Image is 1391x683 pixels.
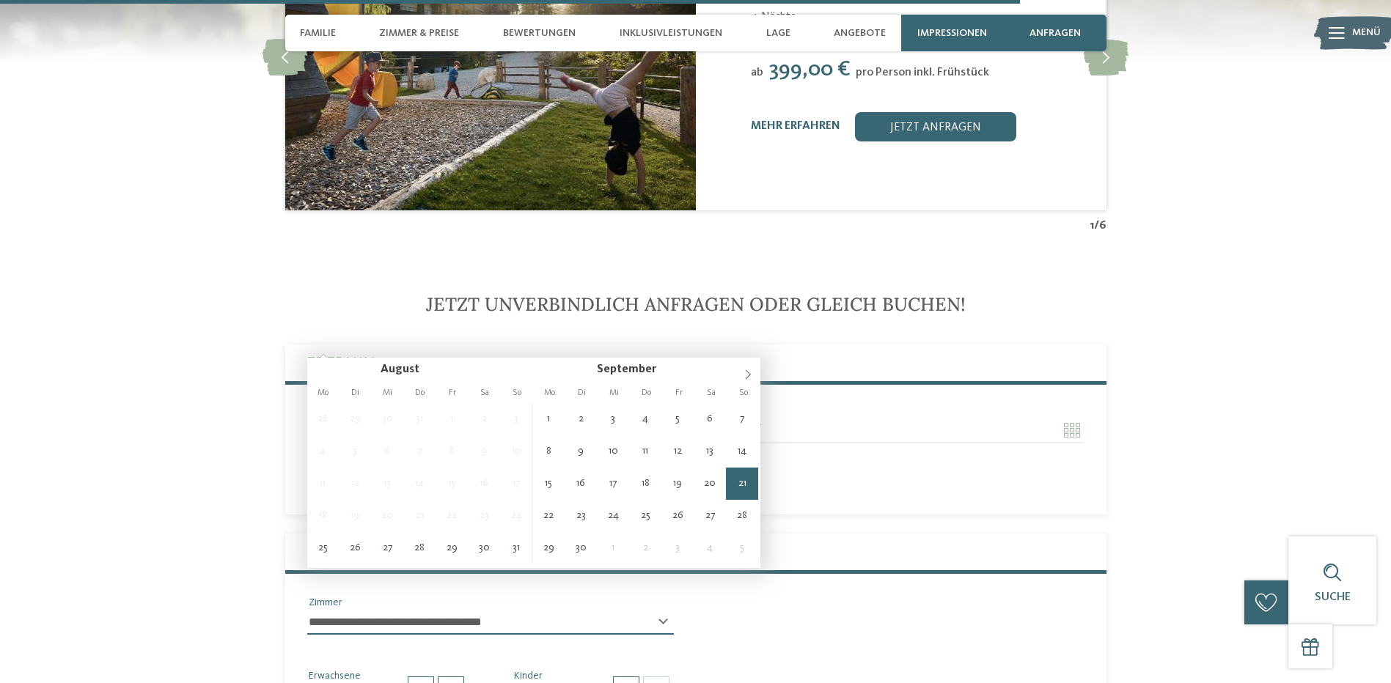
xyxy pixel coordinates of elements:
[694,468,726,500] span: September 20, 2025
[661,403,694,435] span: September 5, 2025
[856,67,989,78] span: pro Person inkl. Frühstück
[426,292,966,316] span: Jetzt unverbindlich anfragen oder gleich buchen!
[469,388,501,397] span: Sa
[534,388,566,397] span: Mo
[726,500,758,532] span: September 28, 2025
[371,500,403,532] span: August 20, 2025
[307,435,340,468] span: August 4, 2025
[468,532,500,564] span: August 30, 2025
[436,403,468,435] span: August 1, 2025
[532,403,565,435] span: September 1, 2025
[532,532,565,564] span: September 29, 2025
[694,532,726,564] span: Oktober 4, 2025
[629,532,661,564] span: Oktober 2, 2025
[436,468,468,500] span: August 15, 2025
[468,403,500,435] span: August 2, 2025
[629,468,661,500] span: September 18, 2025
[500,532,532,564] span: August 31, 2025
[500,435,532,468] span: August 10, 2025
[661,468,694,500] span: September 19, 2025
[339,435,371,468] span: August 5, 2025
[404,388,436,397] span: Do
[597,532,629,564] span: Oktober 1, 2025
[468,435,500,468] span: August 9, 2025
[726,435,758,468] span: September 14, 2025
[307,388,340,397] span: Mo
[917,27,987,40] span: Impressionen
[1094,218,1099,234] span: /
[371,468,403,500] span: August 13, 2025
[372,388,404,397] span: Mi
[855,112,1016,141] a: jetzt anfragen
[694,403,726,435] span: September 6, 2025
[629,500,661,532] span: September 25, 2025
[339,532,371,564] span: August 26, 2025
[597,435,629,468] span: September 10, 2025
[381,363,419,375] span: August
[339,403,371,435] span: Juli 29, 2025
[503,27,576,40] span: Bewertungen
[403,532,436,564] span: August 28, 2025
[726,468,758,500] span: September 21, 2025
[371,435,403,468] span: August 6, 2025
[766,27,790,40] span: Lage
[597,468,629,500] span: September 17, 2025
[629,435,661,468] span: September 11, 2025
[1090,218,1094,234] span: 1
[629,403,661,435] span: September 4, 2025
[500,403,532,435] span: August 3, 2025
[620,27,722,40] span: Inklusivleistungen
[694,500,726,532] span: September 27, 2025
[661,500,694,532] span: September 26, 2025
[726,532,758,564] span: Oktober 5, 2025
[751,11,796,23] span: 4 Nächte
[631,388,663,397] span: Do
[307,500,340,532] span: August 18, 2025
[565,532,597,564] span: September 30, 2025
[663,388,695,397] span: Fr
[694,435,726,468] span: September 13, 2025
[436,435,468,468] span: August 8, 2025
[371,532,403,564] span: August 27, 2025
[468,468,500,500] span: August 16, 2025
[403,403,436,435] span: Juli 31, 2025
[695,388,727,397] span: Sa
[597,363,656,375] span: September
[565,500,597,532] span: September 23, 2025
[598,388,631,397] span: Mi
[532,435,565,468] span: September 8, 2025
[565,403,597,435] span: September 2, 2025
[727,388,760,397] span: So
[339,500,371,532] span: August 19, 2025
[726,403,758,435] span: September 7, 2025
[500,500,532,532] span: August 24, 2025
[307,403,340,435] span: Juli 28, 2025
[436,388,469,397] span: Fr
[597,403,629,435] span: September 3, 2025
[403,500,436,532] span: August 21, 2025
[501,388,533,397] span: So
[1030,27,1081,40] span: anfragen
[307,344,1084,381] label: Zeitraum
[340,388,372,397] span: Di
[379,27,459,40] span: Zimmer & Preise
[1099,218,1106,234] span: 6
[307,532,340,564] span: August 25, 2025
[751,120,840,132] a: mehr erfahren
[436,500,468,532] span: August 22, 2025
[300,27,336,40] span: Familie
[656,363,700,375] input: Year
[1315,591,1351,603] span: Suche
[371,403,403,435] span: Juli 30, 2025
[661,532,694,564] span: Oktober 3, 2025
[307,468,340,500] span: August 11, 2025
[419,363,463,375] input: Year
[565,435,597,468] span: September 9, 2025
[436,532,468,564] span: August 29, 2025
[532,468,565,500] span: September 15, 2025
[403,435,436,468] span: August 7, 2025
[768,59,851,81] span: 399,00 €
[500,468,532,500] span: August 17, 2025
[403,468,436,500] span: August 14, 2025
[597,500,629,532] span: September 24, 2025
